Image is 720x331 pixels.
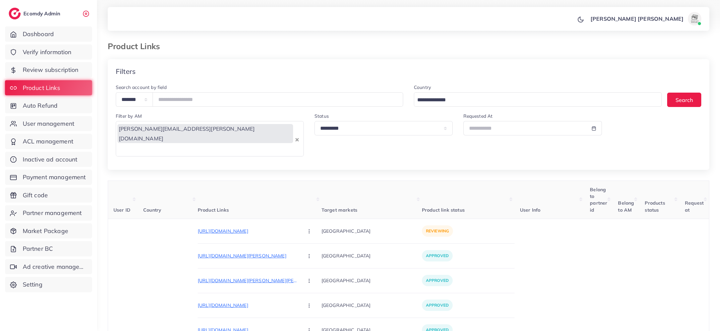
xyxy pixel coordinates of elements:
[5,62,92,78] a: Review subscription
[23,244,53,253] span: Partner BC
[23,10,62,17] h2: Ecomdy Admin
[117,144,294,155] input: Search for option
[587,12,704,25] a: [PERSON_NAME] [PERSON_NAME]avatar
[5,26,92,42] a: Dashboard
[23,137,73,146] span: ACL management
[5,170,92,185] a: Payment management
[23,173,86,182] span: Payment management
[23,66,79,74] span: Review subscription
[415,95,653,105] input: Search for option
[23,48,72,57] span: Verify information
[5,44,92,60] a: Verify information
[23,101,58,110] span: Auto Refund
[23,262,87,271] span: Ad creative management
[5,134,92,149] a: ACL management
[5,259,92,274] a: Ad creative management
[23,209,82,217] span: Partner management
[5,152,92,167] a: Inactive ad account
[5,116,92,131] a: User management
[5,80,92,96] a: Product Links
[9,8,21,19] img: logo
[23,227,68,235] span: Market Package
[23,119,74,128] span: User management
[9,8,62,19] a: logoEcomdy Admin
[5,223,92,239] a: Market Package
[23,30,54,38] span: Dashboard
[5,98,92,113] a: Auto Refund
[23,280,42,289] span: Setting
[5,188,92,203] a: Gift code
[23,155,78,164] span: Inactive ad account
[5,205,92,221] a: Partner management
[414,92,662,107] div: Search for option
[5,241,92,256] a: Partner BC
[23,191,48,200] span: Gift code
[23,84,60,92] span: Product Links
[5,277,92,292] a: Setting
[688,12,701,25] img: avatar
[591,15,684,23] p: [PERSON_NAME] [PERSON_NAME]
